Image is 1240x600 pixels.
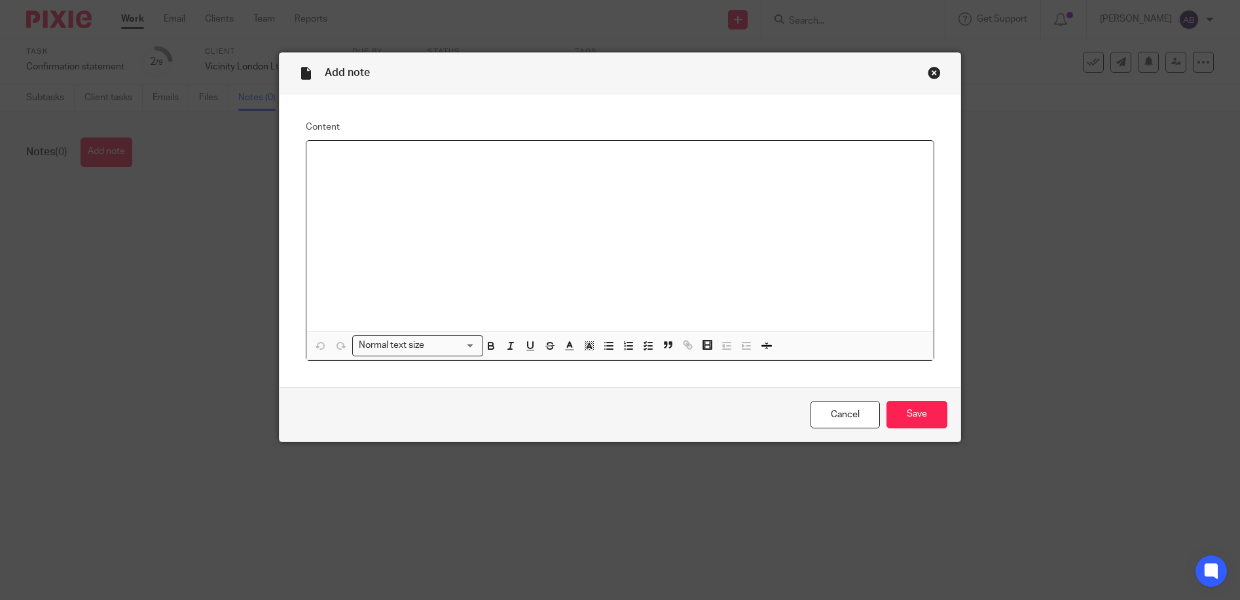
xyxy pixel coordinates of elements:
[352,335,483,356] div: Search for option
[811,401,880,429] a: Cancel
[325,67,370,78] span: Add note
[886,401,947,429] input: Save
[928,66,941,79] div: Close this dialog window
[428,339,475,352] input: Search for option
[306,121,934,134] label: Content
[356,339,427,352] span: Normal text size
